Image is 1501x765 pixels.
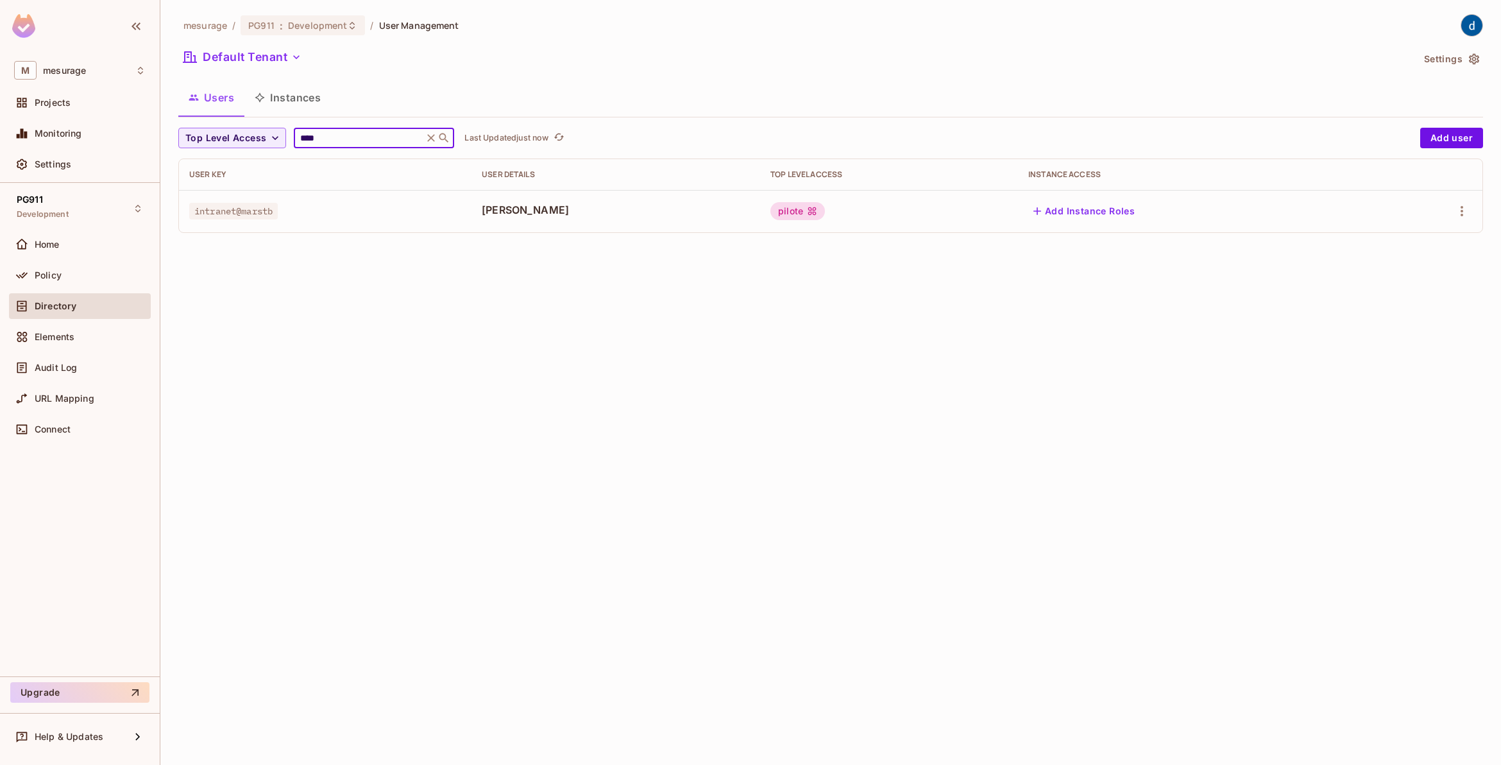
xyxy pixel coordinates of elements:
button: Users [178,82,244,114]
div: Top Level Access [770,169,1008,180]
span: Monitoring [35,128,82,139]
img: dev 911gcl [1461,15,1482,36]
button: Default Tenant [178,47,307,67]
span: intranet@marstb [189,203,278,219]
span: Elements [35,332,74,342]
span: the active workspace [183,19,227,31]
span: Click to refresh data [548,130,566,146]
button: refresh [551,130,566,146]
span: Help & Updates [35,732,103,742]
span: Projects [35,98,71,108]
div: pilote [770,202,825,220]
button: Add user [1420,128,1483,148]
span: User Management [379,19,459,31]
li: / [232,19,235,31]
span: Connect [35,424,71,434]
span: Directory [35,301,76,311]
button: Instances [244,82,331,114]
p: Last Updated just now [464,133,548,143]
span: Policy [35,270,62,280]
span: PG911 [17,194,43,205]
button: Top Level Access [178,128,286,148]
span: Development [288,19,347,31]
span: PG911 [248,19,275,31]
div: Instance Access [1028,169,1362,180]
span: Home [35,239,60,250]
button: Upgrade [10,682,149,703]
span: [PERSON_NAME] [482,203,750,217]
span: : [279,21,284,31]
li: / [370,19,373,31]
div: User Key [189,169,461,180]
span: Top Level Access [185,130,266,146]
span: Development [17,209,69,219]
button: Settings [1419,49,1483,69]
div: User Details [482,169,750,180]
span: Settings [35,159,71,169]
span: URL Mapping [35,393,94,404]
button: Add Instance Roles [1028,201,1140,221]
span: refresh [554,132,564,144]
img: SReyMgAAAABJRU5ErkJggg== [12,14,35,38]
span: Audit Log [35,363,77,373]
span: Workspace: mesurage [43,65,86,76]
span: M [14,61,37,80]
